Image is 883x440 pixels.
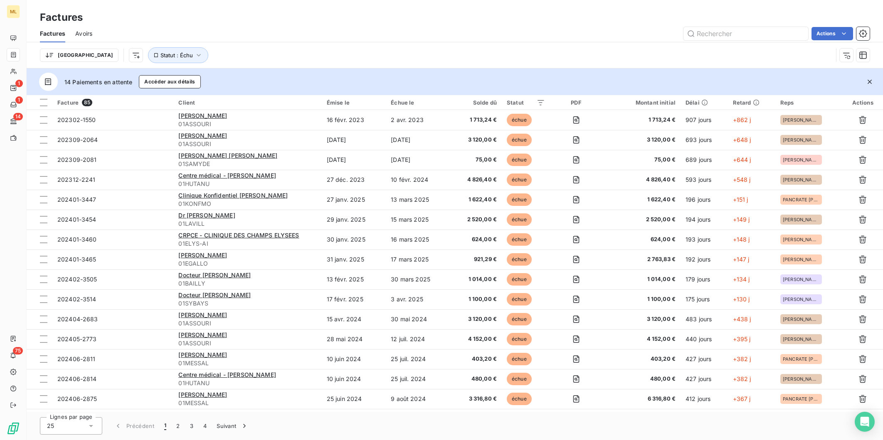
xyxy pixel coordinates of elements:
[681,249,728,269] td: 192 jours
[178,132,227,139] span: [PERSON_NAME]
[455,315,497,323] span: 3 120,00 €
[322,170,386,190] td: 27 déc. 2023
[178,371,276,378] span: Centre médical - [PERSON_NAME]
[607,275,676,284] span: 1 014,00 €
[57,176,96,183] span: 202312-2241
[607,375,676,383] span: 480,00 €
[733,216,750,223] span: +149 j
[681,150,728,170] td: 689 jours
[386,130,450,150] td: [DATE]
[178,411,276,418] span: Centre médical - [PERSON_NAME]
[607,235,676,244] span: 624,00 €
[57,136,98,143] span: 202309-2064
[139,75,200,88] button: Accéder aux détails
[607,215,676,224] span: 2 520,00 €
[683,27,808,40] input: Rechercher
[507,134,532,146] span: échue
[57,99,79,106] span: Facture
[7,98,20,111] a: 1
[322,289,386,309] td: 17 févr. 2025
[507,273,532,286] span: échue
[607,176,676,184] span: 4 826,40 €
[507,233,532,246] span: échue
[178,212,235,219] span: Dr [PERSON_NAME]
[159,417,171,435] button: 1
[386,269,450,289] td: 30 mars 2025
[607,116,676,124] span: 1 713,24 €
[783,376,819,381] span: [PERSON_NAME]
[733,375,751,382] span: +382 j
[47,422,54,430] span: 25
[507,393,532,405] span: échue
[783,396,819,401] span: PANCRATE [PERSON_NAME]
[847,99,878,106] div: Actions
[178,311,227,318] span: [PERSON_NAME]
[386,309,450,329] td: 30 mai 2024
[733,315,751,323] span: +438 j
[13,347,23,354] span: 75
[607,156,676,164] span: 75,00 €
[57,196,96,203] span: 202401-3447
[178,172,276,179] span: Centre médical - [PERSON_NAME]
[178,180,316,188] span: 01HUTANU
[455,375,497,383] span: 480,00 €
[178,259,316,268] span: 01EGALLO
[164,422,166,430] span: 1
[811,27,853,40] button: Actions
[681,230,728,249] td: 193 jours
[681,289,728,309] td: 175 jours
[783,217,819,222] span: [PERSON_NAME]
[681,269,728,289] td: 179 jours
[607,335,676,343] span: 4 152,00 €
[322,369,386,389] td: 10 juin 2024
[322,110,386,130] td: 16 févr. 2023
[178,152,277,159] span: [PERSON_NAME] [PERSON_NAME]
[178,192,288,199] span: Clinique Konfidentiel [PERSON_NAME]
[507,154,532,166] span: échue
[386,190,450,210] td: 13 mars 2025
[322,389,386,409] td: 25 juin 2024
[57,256,96,263] span: 202401-3465
[386,230,450,249] td: 16 mars 2025
[15,80,23,87] span: 1
[178,99,316,106] div: Client
[57,236,97,243] span: 202401-3460
[783,137,819,142] span: [PERSON_NAME]
[212,417,254,435] button: Suivant
[733,335,751,342] span: +395 j
[607,196,676,204] span: 1 622,40 €
[681,409,728,429] td: 406 jours
[455,395,497,403] span: 3 316,80 €
[178,252,227,259] span: [PERSON_NAME]
[322,230,386,249] td: 30 janv. 2025
[507,253,532,266] span: échue
[391,99,445,106] div: Échue le
[57,335,97,342] span: 202405-2773
[783,257,819,262] span: [PERSON_NAME]
[783,157,819,162] span: [PERSON_NAME]
[57,216,96,223] span: 202401-3454
[57,355,96,362] span: 202406-2811
[455,355,497,363] span: 403,20 €
[455,235,497,244] span: 624,00 €
[178,291,251,298] span: Docteur [PERSON_NAME]
[681,329,728,349] td: 440 jours
[455,335,497,343] span: 4 152,00 €
[507,99,545,106] div: Statut
[57,156,97,163] span: 202309-2081
[733,236,750,243] span: +148 j
[322,210,386,230] td: 29 janv. 2025
[57,296,96,303] span: 202402-3514
[322,269,386,289] td: 13 févr. 2025
[178,120,316,128] span: 01ASSOURI
[386,110,450,130] td: 2 avr. 2023
[855,412,875,432] div: Open Intercom Messenger
[178,391,227,398] span: [PERSON_NAME]
[7,5,20,18] div: ML
[322,329,386,349] td: 28 mai 2024
[733,296,750,303] span: +130 j
[322,409,386,429] td: 1 juil. 2024
[57,375,97,382] span: 202406-2814
[733,395,751,402] span: +367 j
[327,99,381,106] div: Émise le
